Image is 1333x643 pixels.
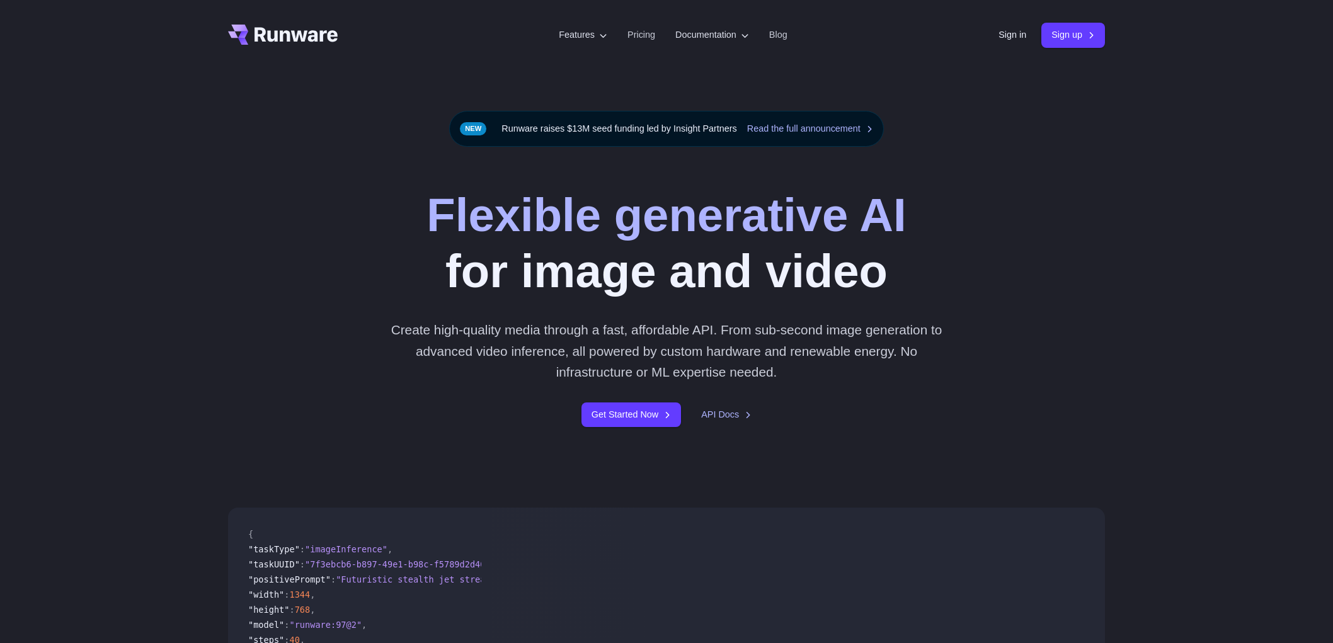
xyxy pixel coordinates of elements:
span: "height" [248,605,289,615]
div: Runware raises $13M seed funding led by Insight Partners [449,111,884,147]
span: , [310,589,315,600]
a: Get Started Now [581,402,681,427]
span: , [310,605,315,615]
span: 1344 [289,589,310,600]
span: : [300,544,305,554]
span: "width" [248,589,284,600]
a: Pricing [627,28,655,42]
span: "positivePrompt" [248,574,331,584]
a: Sign in [998,28,1026,42]
span: 768 [295,605,311,615]
label: Features [559,28,607,42]
strong: Flexible generative AI [426,189,906,241]
span: : [300,559,305,569]
a: API Docs [701,407,752,422]
span: "taskUUID" [248,559,300,569]
span: "taskType" [248,544,300,554]
label: Documentation [675,28,749,42]
a: Read the full announcement [747,122,873,136]
span: : [284,620,289,630]
a: Blog [769,28,787,42]
span: : [284,589,289,600]
span: "Futuristic stealth jet streaking through a neon-lit cityscape with glowing purple exhaust" [336,574,805,584]
a: Sign up [1041,23,1105,47]
span: "model" [248,620,284,630]
span: "imageInference" [305,544,387,554]
p: Create high-quality media through a fast, affordable API. From sub-second image generation to adv... [386,319,947,382]
a: Go to / [228,25,338,45]
span: "runware:97@2" [289,620,362,630]
span: : [331,574,336,584]
span: : [289,605,294,615]
span: "7f3ebcb6-b897-49e1-b98c-f5789d2d40d7" [305,559,501,569]
span: , [387,544,392,554]
span: , [362,620,367,630]
span: { [248,529,253,539]
h1: for image and video [426,187,906,299]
